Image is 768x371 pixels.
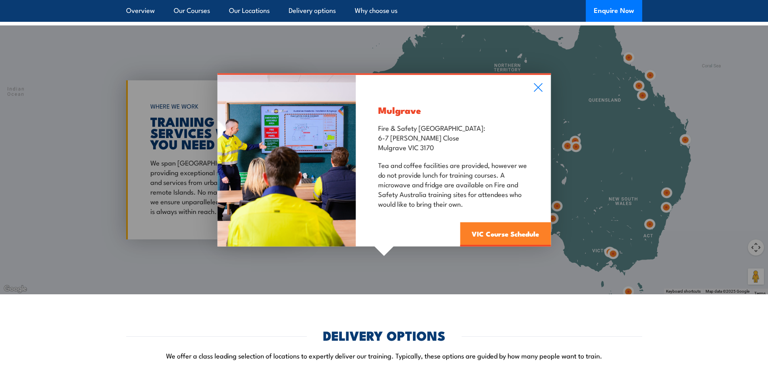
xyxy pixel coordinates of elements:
p: We offer a class leading selection of locations to expertly deliver our training. Typically, thes... [126,351,642,360]
h2: DELIVERY OPTIONS [323,329,445,341]
p: Tea and coffee facilities are provided, however we do not provide lunch for training courses. A m... [378,160,529,208]
h3: Mulgrave [378,105,529,115]
img: Fire Safety Advisor training in a classroom with a trainer showing safety information on a tv scr... [217,75,356,247]
p: Fire & Safety [GEOGRAPHIC_DATA]: 6-7 [PERSON_NAME] Close Mulgrave VIC 3170 [378,123,529,152]
a: VIC Course Schedule [460,222,551,247]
